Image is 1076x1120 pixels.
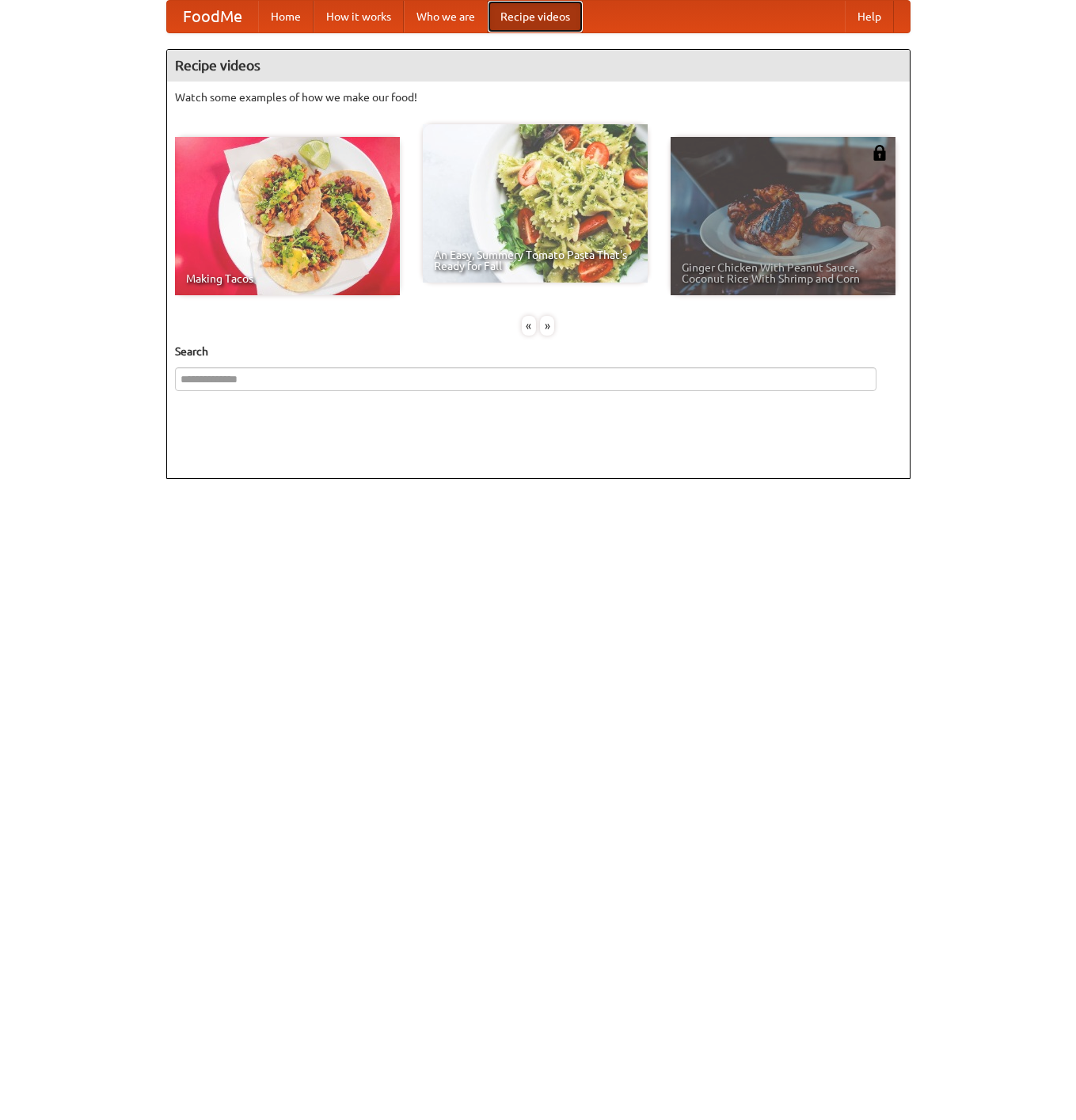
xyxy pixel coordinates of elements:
img: 483408.png [872,145,888,161]
p: Watch some examples of how we make our food! [175,89,902,105]
a: Help [845,1,894,32]
a: An Easy, Summery Tomato Pasta That's Ready for Fall [423,124,648,283]
span: Making Tacos [186,273,389,284]
h5: Search [175,344,902,359]
div: » [540,316,554,336]
a: Recipe videos [488,1,583,32]
h4: Recipe videos [167,50,910,82]
div: « [522,316,536,336]
a: Home [258,1,314,32]
a: FoodMe [167,1,258,32]
a: How it works [314,1,404,32]
a: Making Tacos [175,137,400,295]
a: Who we are [404,1,488,32]
span: An Easy, Summery Tomato Pasta That's Ready for Fall [434,249,637,271]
